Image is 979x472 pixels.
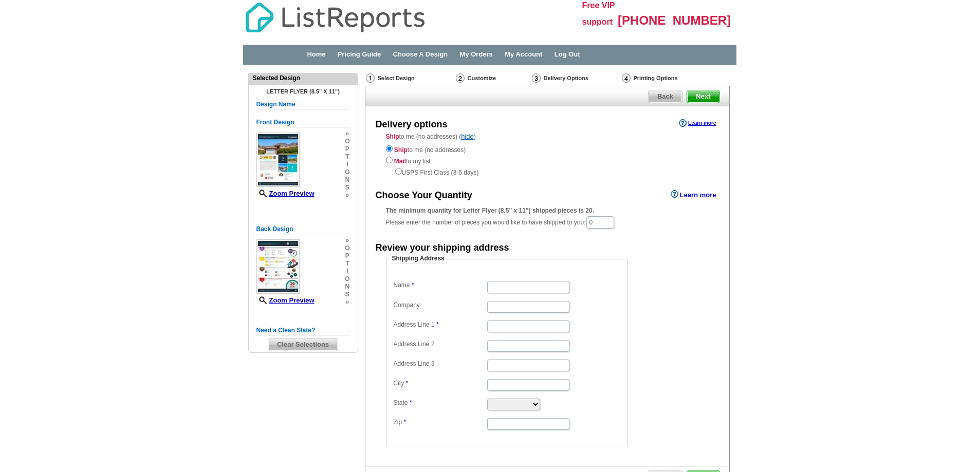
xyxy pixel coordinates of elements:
img: small-thumb.jpg [256,133,300,187]
div: Review your shipping address [376,241,509,255]
div: The minimum quantity for Letter Flyer (8.5" x 11") shipped pieces is 20. [386,206,709,215]
h5: Back Design [256,224,350,234]
span: o [345,168,349,176]
span: Free VIP support [582,1,615,26]
span: Clear Selections [268,338,338,351]
div: Customize [455,73,531,83]
label: Address Line 1 [394,320,486,329]
span: t [345,260,349,268]
span: t [345,153,349,161]
span: s [345,291,349,298]
label: Name [394,281,486,290]
span: [PHONE_NUMBER] [618,13,731,27]
img: Printing Options & Summary [622,73,631,83]
strong: Ship [386,133,399,140]
a: Learn more [679,119,716,127]
span: n [345,176,349,184]
div: Printing Options [621,73,712,83]
a: hide [461,133,474,140]
h5: Design Name [256,100,350,109]
a: My Orders [460,50,493,58]
span: n [345,283,349,291]
span: p [345,145,349,153]
span: o [345,275,349,283]
img: Customize [456,73,465,83]
label: Address Line 3 [394,360,486,368]
div: Delivery options [376,118,448,131]
div: USPS First Class (3-5 days) [386,166,709,177]
strong: Mail [394,158,406,165]
div: Choose Your Quantity [376,189,472,202]
label: State [394,399,486,407]
span: i [345,161,349,168]
label: City [394,379,486,388]
label: Address Line 2 [394,340,486,349]
label: Zip [394,418,486,427]
span: o [345,138,349,145]
strong: Ship [394,146,408,154]
span: o [345,244,349,252]
a: Pricing Guide [338,50,381,58]
h4: Letter Flyer (8.5" x 11") [256,88,350,95]
span: » [345,298,349,306]
div: to me (no addresses) ( ) [365,132,729,177]
img: Delivery Options [532,73,541,83]
div: Delivery Options [531,73,621,86]
img: small-thumb.jpg [256,239,300,294]
div: Selected Design [249,73,358,83]
span: » [345,192,349,199]
div: Please enter the number of pieces you would like to have shipped to you: [386,206,709,230]
span: p [345,252,349,260]
a: Zoom Preview [256,296,315,304]
label: Company [394,301,486,310]
span: Next [687,90,719,103]
a: Back [648,90,682,103]
a: My Account [505,50,542,58]
div: Select Design [365,73,455,86]
legend: Shipping Address [391,254,446,263]
img: Select Design [366,73,375,83]
div: to me (no addresses) to my list [386,143,709,177]
span: » [345,237,349,244]
span: i [345,268,349,275]
a: Choose A Design [393,50,448,58]
a: Log Out [555,50,580,58]
span: s [345,184,349,192]
h5: Need a Clean Slate? [256,326,350,335]
a: Home [307,50,325,58]
h5: Front Design [256,118,350,127]
span: » [345,130,349,138]
a: Learn more [671,190,716,198]
a: Zoom Preview [256,190,315,197]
